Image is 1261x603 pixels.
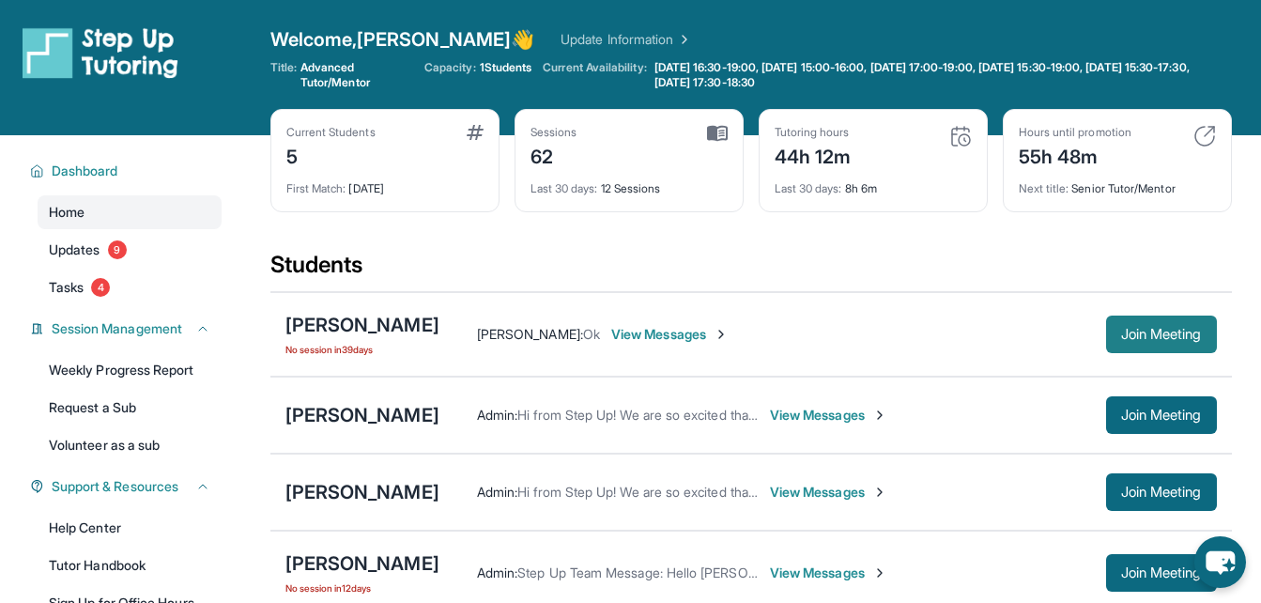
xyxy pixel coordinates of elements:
[1121,487,1202,498] span: Join Meeting
[654,60,1228,90] span: [DATE] 16:30-19:00, [DATE] 15:00-16:00, [DATE] 17:00-19:00, [DATE] 15:30-19:00, [DATE] 15:30-17:3...
[770,406,887,425] span: View Messages
[52,162,118,180] span: Dashboard
[1019,181,1069,195] span: Next title :
[285,479,439,505] div: [PERSON_NAME]
[531,140,577,170] div: 62
[775,170,972,196] div: 8h 6m
[286,125,376,140] div: Current Students
[775,181,842,195] span: Last 30 days :
[872,565,887,580] img: Chevron-Right
[1106,396,1217,434] button: Join Meeting
[285,342,439,357] span: No session in 39 days
[38,428,222,462] a: Volunteer as a sub
[775,125,852,140] div: Tutoring hours
[531,181,598,195] span: Last 30 days :
[1193,125,1216,147] img: card
[872,408,887,423] img: Chevron-Right
[477,407,517,423] span: Admin :
[285,550,439,577] div: [PERSON_NAME]
[707,125,728,142] img: card
[1194,536,1246,588] button: chat-button
[49,278,84,297] span: Tasks
[285,580,439,595] span: No session in 12 days
[52,477,178,496] span: Support & Resources
[480,60,532,75] span: 1 Students
[1121,567,1202,579] span: Join Meeting
[1121,329,1202,340] span: Join Meeting
[1106,554,1217,592] button: Join Meeting
[543,60,646,90] span: Current Availability:
[270,60,297,90] span: Title:
[52,319,182,338] span: Session Management
[23,26,178,79] img: logo
[477,564,517,580] span: Admin :
[1121,410,1202,421] span: Join Meeting
[38,195,222,229] a: Home
[714,327,729,342] img: Chevron-Right
[38,391,222,425] a: Request a Sub
[561,30,692,49] a: Update Information
[467,125,484,140] img: card
[949,125,972,147] img: card
[1106,316,1217,353] button: Join Meeting
[44,162,210,180] button: Dashboard
[424,60,476,75] span: Capacity:
[49,203,85,222] span: Home
[673,30,692,49] img: Chevron Right
[531,125,577,140] div: Sessions
[38,511,222,545] a: Help Center
[270,250,1232,291] div: Students
[44,477,210,496] button: Support & Resources
[108,240,127,259] span: 9
[300,60,413,90] span: Advanced Tutor/Mentor
[770,483,887,502] span: View Messages
[477,326,583,342] span: [PERSON_NAME] :
[270,26,535,53] span: Welcome, [PERSON_NAME] 👋
[44,319,210,338] button: Session Management
[285,312,439,338] div: [PERSON_NAME]
[1019,140,1131,170] div: 55h 48m
[775,140,852,170] div: 44h 12m
[49,240,100,259] span: Updates
[286,181,346,195] span: First Match :
[38,353,222,387] a: Weekly Progress Report
[611,325,729,344] span: View Messages
[286,170,484,196] div: [DATE]
[38,549,222,582] a: Tutor Handbook
[651,60,1232,90] a: [DATE] 16:30-19:00, [DATE] 15:00-16:00, [DATE] 17:00-19:00, [DATE] 15:30-19:00, [DATE] 15:30-17:3...
[1019,170,1216,196] div: Senior Tutor/Mentor
[286,140,376,170] div: 5
[770,564,887,582] span: View Messages
[477,484,517,500] span: Admin :
[1019,125,1131,140] div: Hours until promotion
[91,278,110,297] span: 4
[285,402,439,428] div: [PERSON_NAME]
[38,271,222,304] a: Tasks4
[872,485,887,500] img: Chevron-Right
[1106,473,1217,511] button: Join Meeting
[531,170,728,196] div: 12 Sessions
[583,326,600,342] span: Ok
[38,233,222,267] a: Updates9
